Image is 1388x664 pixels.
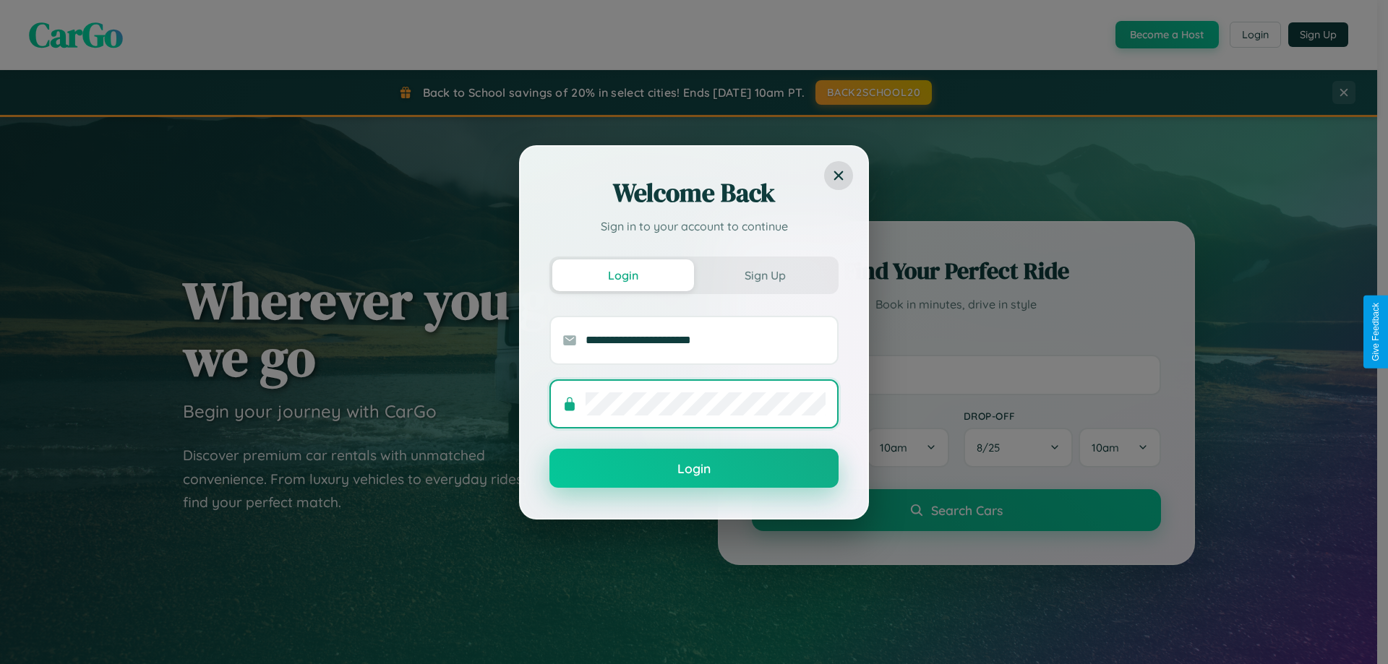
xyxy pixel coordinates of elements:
[549,449,839,488] button: Login
[549,176,839,210] h2: Welcome Back
[549,217,839,235] p: Sign in to your account to continue
[552,259,694,291] button: Login
[1371,303,1381,361] div: Give Feedback
[694,259,836,291] button: Sign Up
